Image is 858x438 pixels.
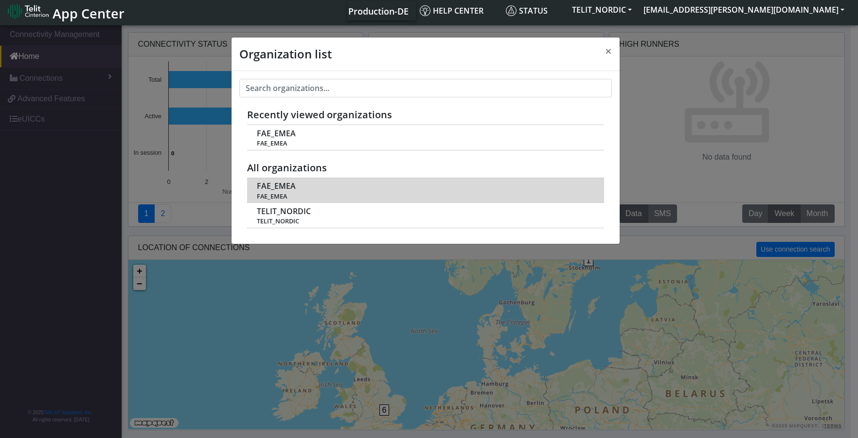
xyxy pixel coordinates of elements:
[53,4,125,22] span: App Center
[239,79,612,97] input: Search organizations...
[348,5,409,17] span: Production-DE
[247,162,604,174] h5: All organizations
[605,43,612,59] span: ×
[247,109,604,121] h5: Recently viewed organizations
[416,1,502,20] a: Help center
[638,1,850,18] button: [EMAIL_ADDRESS][PERSON_NAME][DOMAIN_NAME]
[239,45,332,63] h4: Organization list
[257,193,593,200] span: FAE_EMEA
[257,140,593,147] span: FAE_EMEA
[420,5,430,16] img: knowledge.svg
[8,3,49,19] img: logo-telit-cinterion-gw-new.png
[257,207,311,216] span: TELIT_NORDIC
[257,218,593,225] span: TELIT_NORDIC
[348,1,408,20] a: Your current platform instance
[506,5,548,16] span: Status
[257,129,296,138] span: FAE_EMEA
[506,5,517,16] img: status.svg
[502,1,566,20] a: Status
[8,0,123,21] a: App Center
[566,1,638,18] button: TELIT_NORDIC
[257,182,296,191] span: FAE_EMEA
[420,5,483,16] span: Help center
